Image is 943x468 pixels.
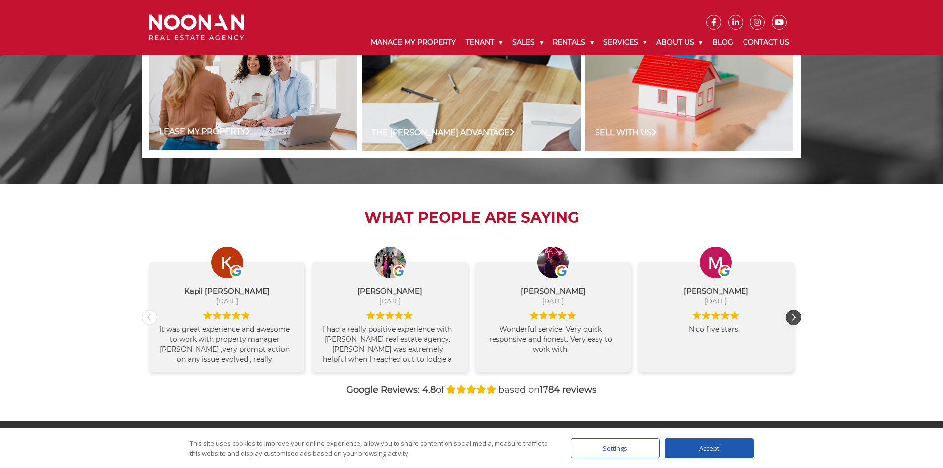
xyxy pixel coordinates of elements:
div: [DATE] [320,296,460,305]
img: Google [558,311,567,320]
img: Google [721,311,730,320]
img: Mary Jean Leonor profile picture [700,247,732,278]
img: Rupesh SHRESTHA profile picture [537,247,569,278]
img: Google [548,311,557,320]
h2: What People are Saying [142,209,801,227]
a: Blog [707,30,738,55]
img: Google [539,311,548,320]
img: Google [241,311,250,320]
span: of [422,384,444,395]
img: Google [718,265,731,278]
div: Settings [571,438,660,458]
img: Google [730,311,739,320]
img: Google [203,311,212,320]
img: Noonan Real Estate Agency [149,14,244,41]
img: Google [230,265,243,278]
img: Google [376,311,385,320]
img: Google [213,311,222,320]
img: Kapil Raj Shrestha profile picture [211,247,243,278]
img: Google [693,311,701,320]
div: Previous review [142,310,157,325]
img: Google [222,311,231,320]
div: [DATE] [157,296,297,305]
img: Google [702,311,711,320]
img: Google [385,311,394,320]
a: Manage My Property [366,30,461,55]
img: Google [567,311,576,320]
a: The [PERSON_NAME] Advantage [372,127,515,139]
div: [PERSON_NAME] [646,286,786,296]
span: based on [498,384,596,395]
div: Wonderful service. Very quick responsive and honest. Very easy to work with. [483,324,623,364]
div: [PERSON_NAME] [483,286,623,296]
strong: 1784 reviews [540,384,596,395]
div: Nico five stars [646,324,786,364]
a: Lease my Property [159,126,250,138]
div: [DATE] [483,296,623,305]
div: Kapil [PERSON_NAME] [157,286,297,296]
a: Tenant [461,30,507,55]
img: Zuby Ali profile picture [374,247,406,278]
div: It was great experience and awesome to work with property manager [PERSON_NAME] ,very prompt acti... [157,324,297,364]
img: Google [395,311,403,320]
a: About Us [651,30,707,55]
strong: Google Reviews: [347,384,420,395]
img: Google [393,265,405,278]
a: Sales [507,30,548,55]
img: Google [555,265,568,278]
div: [DATE] [646,296,786,305]
img: Google [366,311,375,320]
div: [PERSON_NAME] [320,286,460,296]
a: Rentals [548,30,598,55]
a: Services [598,30,651,55]
strong: 4.8 [422,384,436,395]
img: Google [404,311,413,320]
img: Google [530,311,539,320]
div: This site uses cookies to improve your online experience, allow you to share content on social me... [190,438,551,458]
a: Sell with us [595,127,657,139]
div: Accept [665,438,754,458]
img: Google [711,311,720,320]
div: I had a really positive experience with [PERSON_NAME] real estate agency. [PERSON_NAME] was extre... [320,324,460,364]
img: Google [232,311,241,320]
div: Next review [786,310,801,325]
a: Contact Us [738,30,794,55]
